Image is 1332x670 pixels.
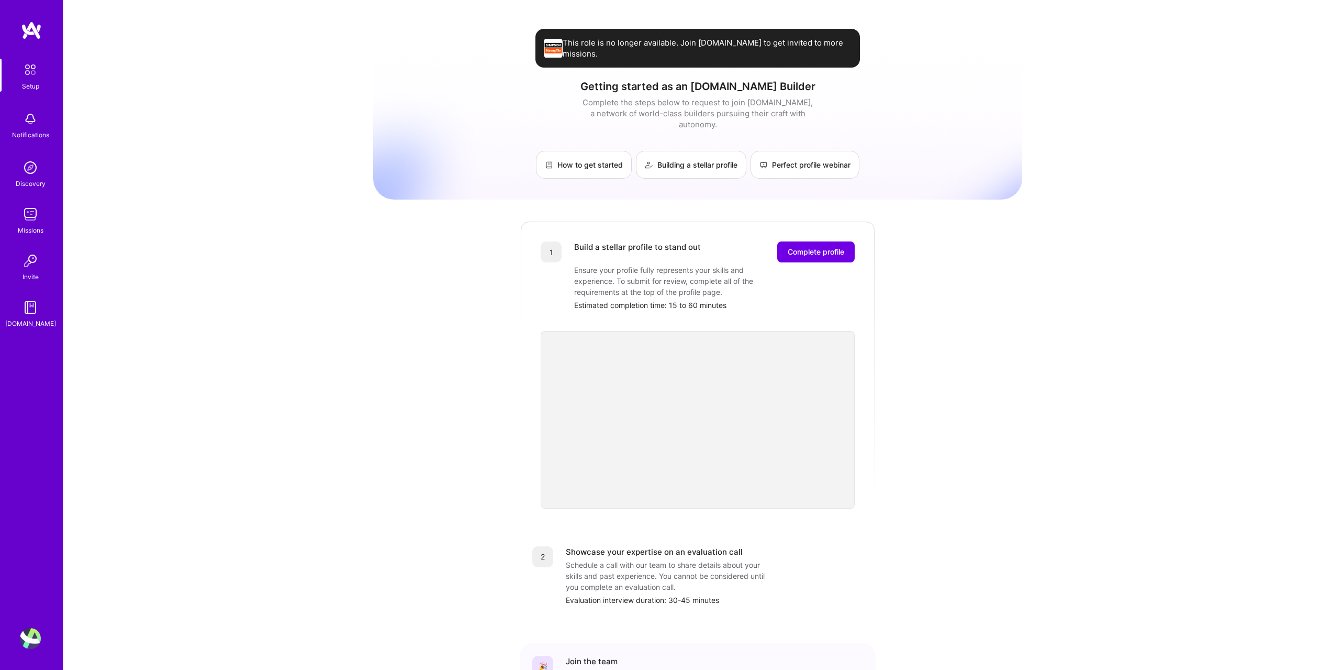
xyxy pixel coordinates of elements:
a: Perfect profile webinar [751,151,859,179]
h1: Getting started as an [DOMAIN_NAME] Builder [373,80,1022,93]
img: Invite [20,250,41,271]
button: Complete profile [777,241,855,262]
a: User Avatar [17,628,43,649]
img: User Avatar [20,628,41,649]
div: Complete the steps below to request to join [DOMAIN_NAME], a network of world-class builders purs... [580,97,815,130]
div: Estimated completion time: 15 to 60 minutes [574,300,855,311]
div: Setup [22,81,39,92]
div: Ensure your profile fully represents your skills and experience. To submit for review, complete a... [574,265,783,298]
div: 2 [532,546,553,567]
img: discovery [20,157,41,178]
img: bell [20,108,41,129]
div: Join the team [566,656,618,667]
div: Discovery [16,178,46,189]
div: Invite [23,271,39,282]
div: Missions [18,225,43,236]
a: How to get started [536,151,632,179]
span: Complete profile [788,247,844,257]
img: Building a stellar profile [645,161,653,169]
iframe: video [541,331,855,509]
div: Notifications [12,129,49,140]
div: Schedule a call with our team to share details about your skills and past experience. You cannot ... [566,559,775,592]
img: Perfect profile webinar [759,161,768,169]
div: [DOMAIN_NAME] [5,318,56,329]
span: This role is no longer available. Join [DOMAIN_NAME] to get invited to more missions. [563,37,852,59]
a: Building a stellar profile [636,151,746,179]
div: Evaluation interview duration: 30-45 minutes [566,595,863,606]
div: Showcase your expertise on an evaluation call [566,546,743,557]
img: guide book [20,297,41,318]
img: Company Logo [544,39,563,58]
div: 1 [541,241,562,262]
div: Build a stellar profile to stand out [574,241,701,262]
img: How to get started [545,161,553,169]
img: setup [19,59,41,81]
img: logo [21,21,42,40]
img: teamwork [20,204,41,225]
